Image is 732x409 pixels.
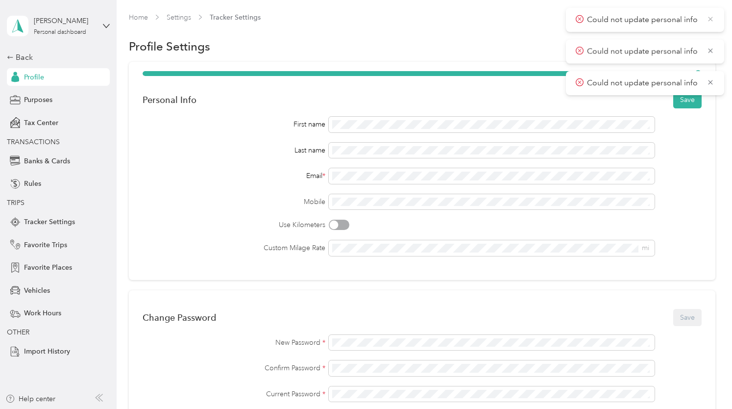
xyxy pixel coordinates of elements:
div: Personal Info [143,95,196,105]
div: Change Password [143,312,216,323]
label: New Password [143,337,325,348]
span: TRIPS [7,199,24,207]
p: Could not update personal info [587,46,700,58]
h1: Profile Settings [129,41,210,51]
span: Vehicles [24,285,50,296]
span: Work Hours [24,308,61,318]
span: Favorite Trips [24,240,67,250]
div: First name [143,119,325,129]
span: Tracker Settings [24,217,75,227]
span: Purposes [24,95,52,105]
span: Favorite Places [24,262,72,273]
button: Help center [5,394,55,404]
a: Settings [167,13,191,22]
p: Could not update personal info [587,77,700,89]
a: Home [129,13,148,22]
label: Custom Milage Rate [143,243,325,253]
span: Banks & Cards [24,156,70,166]
span: mi [642,244,649,252]
iframe: Everlance-gr Chat Button Frame [677,354,732,409]
button: Save [673,91,702,108]
div: Personal dashboard [34,29,86,35]
span: Rules [24,179,41,189]
p: Could not update personal info [587,14,700,26]
span: Tracker Settings [210,12,261,23]
label: Confirm Password [143,363,325,373]
div: [PERSON_NAME] [34,16,95,26]
span: Import History [24,346,70,357]
span: Tax Center [24,118,58,128]
div: Email [143,171,325,181]
label: Current Password [143,389,325,399]
span: Profile [24,72,44,82]
label: Mobile [143,197,325,207]
div: Back [7,51,105,63]
div: Last name [143,145,325,155]
label: Use Kilometers [143,220,325,230]
span: OTHER [7,328,29,336]
span: TRANSACTIONS [7,138,60,146]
